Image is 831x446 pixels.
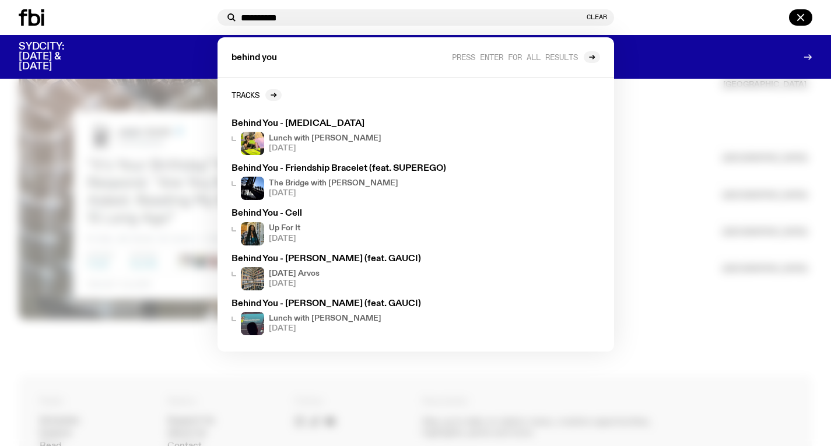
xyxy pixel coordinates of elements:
[227,160,451,205] a: Behind You - Friendship Bracelet (feat. SUPEREGO)People climb Sydney's Harbour BridgeThe Bridge w...
[269,280,320,287] span: [DATE]
[269,325,381,332] span: [DATE]
[452,51,600,63] a: Press enter for all results
[232,209,446,218] h3: Behind You - Cell
[269,315,381,322] h4: Lunch with [PERSON_NAME]
[232,300,446,308] h3: Behind You - [PERSON_NAME] (feat. GAUCI)
[452,52,578,61] span: Press enter for all results
[227,250,451,295] a: Behind You - [PERSON_NAME] (feat. GAUCI)A corner shot of the fbi music library[DATE] Arvos[DATE]
[227,205,451,250] a: Behind You - CellIfy - a Brown Skin girl with black braided twists, looking up to the side with h...
[19,42,93,72] h3: SYDCITY: [DATE] & [DATE]
[269,135,381,142] h4: Lunch with [PERSON_NAME]
[227,115,451,160] a: Behind You - [MEDICAL_DATA]Lunch with [PERSON_NAME][DATE]
[269,189,398,197] span: [DATE]
[241,267,264,290] img: A corner shot of the fbi music library
[232,90,260,99] h2: Tracks
[232,54,277,62] span: behind you
[232,164,446,173] h3: Behind You - Friendship Bracelet (feat. SUPEREGO)
[241,177,264,200] img: People climb Sydney's Harbour Bridge
[232,89,282,101] a: Tracks
[269,270,320,278] h4: [DATE] Arvos
[269,145,381,152] span: [DATE]
[269,224,300,232] h4: Up For It
[269,235,300,243] span: [DATE]
[241,222,264,245] img: Ify - a Brown Skin girl with black braided twists, looking up to the side with her tongue stickin...
[232,255,446,264] h3: Behind You - [PERSON_NAME] (feat. GAUCI)
[269,180,398,187] h4: The Bridge with [PERSON_NAME]
[227,295,451,340] a: Behind You - [PERSON_NAME] (feat. GAUCI)Lunch with [PERSON_NAME][DATE]
[587,14,607,20] button: Clear
[232,120,446,128] h3: Behind You - [MEDICAL_DATA]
